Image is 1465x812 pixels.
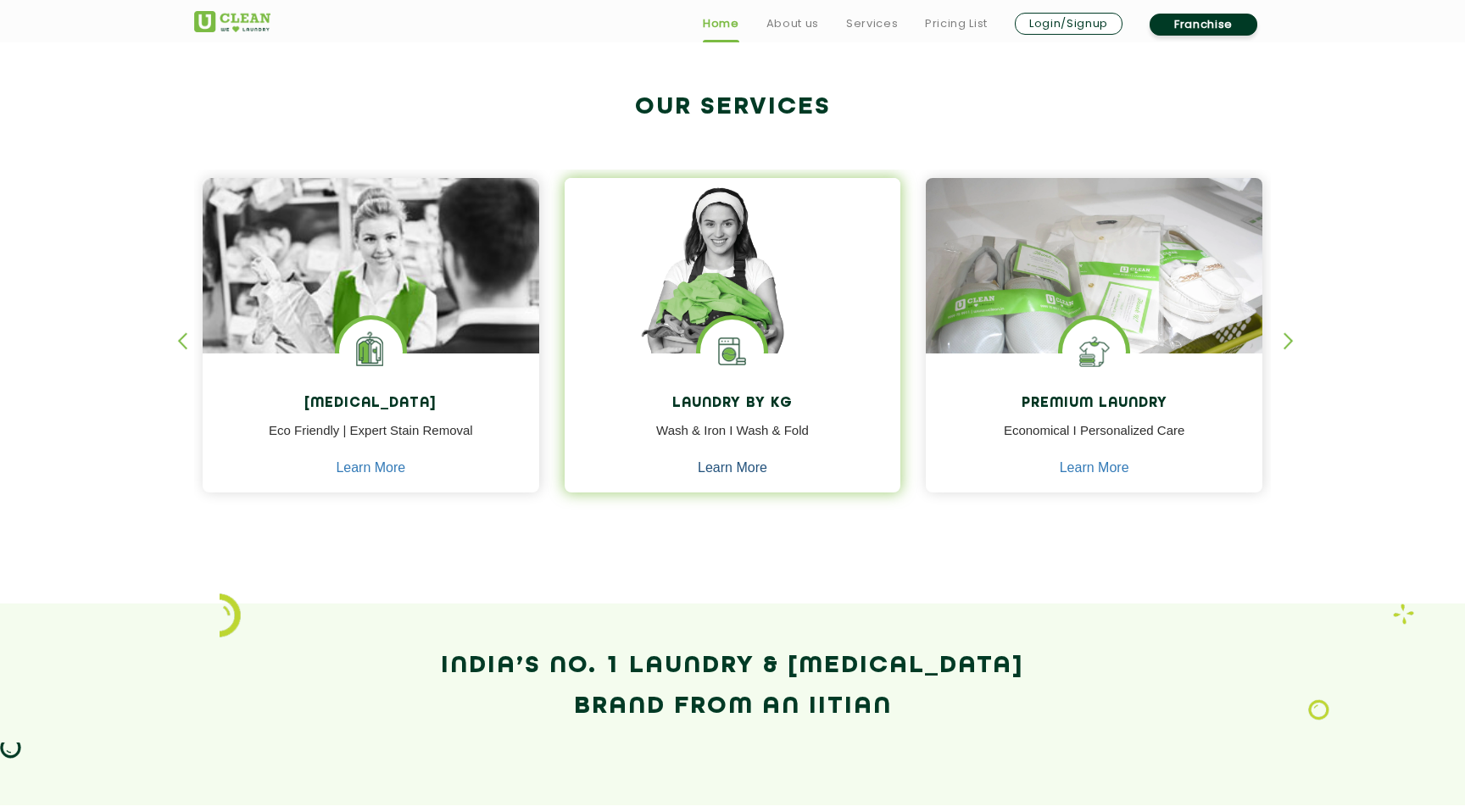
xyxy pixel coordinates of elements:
[194,11,270,32] img: UClean Laundry and Dry Cleaning
[194,646,1271,727] h2: India’s No. 1 Laundry & [MEDICAL_DATA] Brand from an IITian
[703,14,739,34] a: Home
[336,460,405,476] a: Learn More
[926,178,1262,402] img: laundry done shoes and clothes
[215,396,526,412] h4: [MEDICAL_DATA]
[925,14,988,34] a: Pricing List
[1062,320,1126,383] img: Shoes Cleaning
[215,421,526,459] p: Eco Friendly | Expert Stain Removal
[339,320,403,383] img: Laundry Services near me
[766,14,819,34] a: About us
[1060,460,1129,476] a: Learn More
[939,396,1250,412] h4: Premium Laundry
[700,320,764,383] img: laundry washing machine
[698,460,767,476] a: Learn More
[1393,603,1414,625] img: Laundry wash and iron
[939,421,1250,459] p: Economical I Personalized Care
[203,178,539,448] img: Drycleaners near me
[220,593,241,637] img: icon_2.png
[194,93,1271,121] h2: Our Services
[565,178,901,402] img: a girl with laundry basket
[577,396,888,412] h4: Laundry by Kg
[1015,13,1122,35] a: Login/Signup
[846,14,898,34] a: Services
[1308,699,1329,721] img: Laundry
[577,421,888,459] p: Wash & Iron I Wash & Fold
[1150,14,1257,36] a: Franchise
